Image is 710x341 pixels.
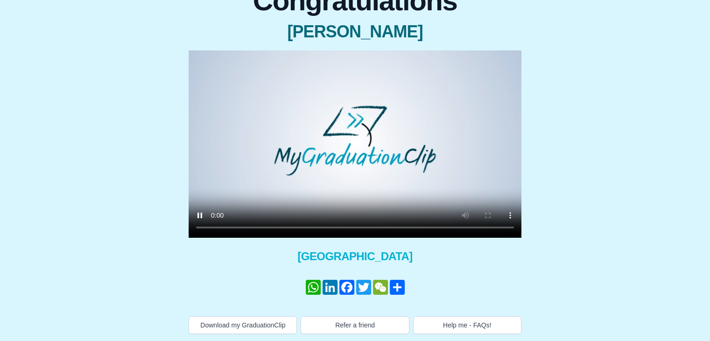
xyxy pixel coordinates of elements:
[189,249,521,264] span: [GEOGRAPHIC_DATA]
[301,316,409,334] button: Refer a friend
[322,280,338,295] a: LinkedIn
[305,280,322,295] a: WhatsApp
[389,280,406,295] a: Share
[372,280,389,295] a: WeChat
[338,280,355,295] a: Facebook
[355,280,372,295] a: Twitter
[189,316,297,334] button: Download my GraduationClip
[413,316,521,334] button: Help me - FAQs!
[189,22,521,41] span: [PERSON_NAME]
